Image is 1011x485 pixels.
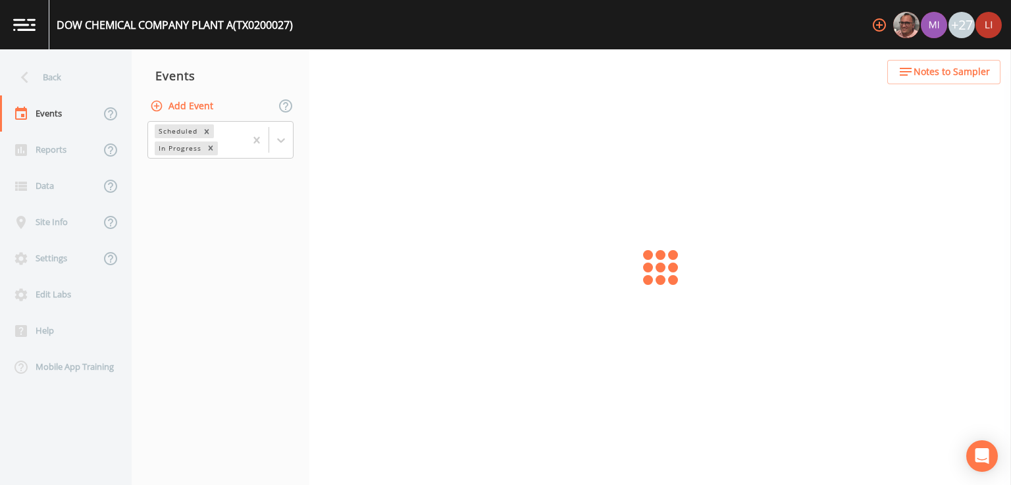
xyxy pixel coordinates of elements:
div: Remove In Progress [203,141,218,155]
div: Events [132,59,309,92]
div: Scheduled [155,124,199,138]
div: DOW CHEMICAL COMPANY PLANT A (TX0200027) [57,17,293,33]
span: Notes to Sampler [914,64,990,80]
div: Mike Franklin [893,12,920,38]
div: Open Intercom Messenger [966,440,998,472]
div: Miriaha Caddie [920,12,948,38]
img: e2d790fa78825a4bb76dcb6ab311d44c [893,12,920,38]
div: +27 [948,12,975,38]
button: Notes to Sampler [887,60,1000,84]
div: In Progress [155,141,203,155]
div: Remove Scheduled [199,124,214,138]
button: Add Event [147,94,219,118]
img: e1cb15338d9faa5df36971f19308172f [975,12,1002,38]
img: a1ea4ff7c53760f38bef77ef7c6649bf [921,12,947,38]
img: logo [13,18,36,31]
